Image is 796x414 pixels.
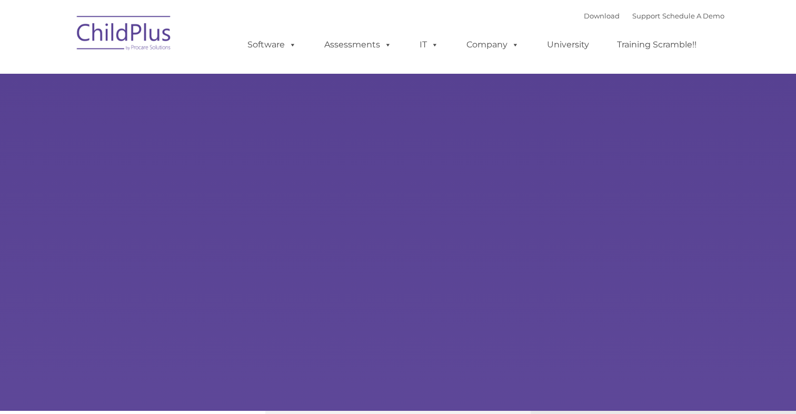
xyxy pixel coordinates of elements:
font: | [584,12,724,20]
a: Company [456,34,530,55]
a: Software [237,34,307,55]
img: ChildPlus by Procare Solutions [72,8,177,61]
a: Training Scramble!! [606,34,707,55]
a: Download [584,12,620,20]
a: Schedule A Demo [662,12,724,20]
a: Assessments [314,34,402,55]
a: Support [632,12,660,20]
a: University [536,34,600,55]
a: IT [409,34,449,55]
